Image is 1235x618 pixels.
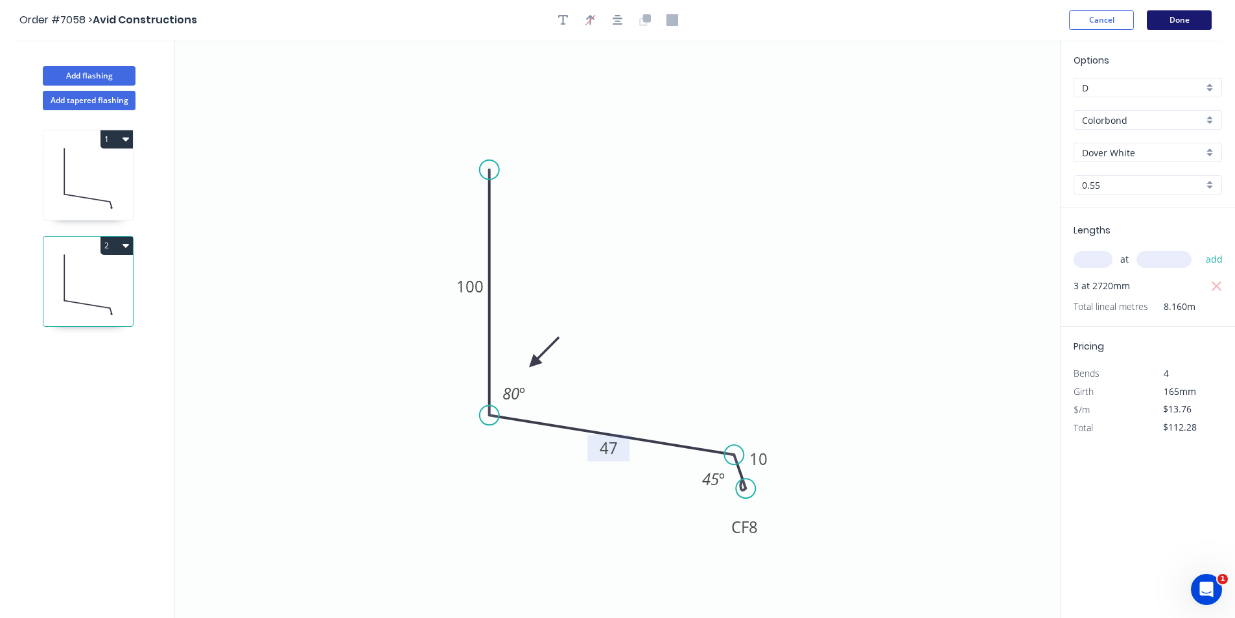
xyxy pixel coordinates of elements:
tspan: 45 [702,468,719,490]
tspan: 47 [600,437,618,458]
button: add [1199,248,1230,270]
span: 1 [1217,574,1228,584]
span: at [1120,250,1129,268]
button: 1 [100,130,133,149]
span: Total [1074,422,1093,434]
button: Cancel [1069,10,1134,30]
span: 4 [1164,367,1169,379]
span: $/m [1074,403,1090,416]
tspan: º [519,383,525,404]
tspan: CF [731,516,749,538]
button: Add flashing [43,66,135,86]
input: Thickness [1082,178,1203,192]
span: Total lineal metres [1074,298,1148,316]
span: 8.160m [1148,298,1195,316]
span: 165mm [1164,385,1196,398]
span: Pricing [1074,340,1104,353]
input: Colour [1082,146,1203,160]
span: Order #7058 > [19,12,93,27]
tspan: 8 [749,516,758,538]
tspan: º [719,468,725,490]
tspan: 10 [749,448,768,469]
tspan: 100 [456,276,484,297]
input: Material [1082,113,1203,127]
button: 2 [100,237,133,255]
button: Done [1147,10,1212,30]
span: 3 at 2720mm [1074,277,1130,295]
span: Girth [1074,385,1094,398]
span: Avid Constructions [93,12,197,27]
tspan: 80 [502,383,519,404]
iframe: Intercom live chat [1191,574,1222,605]
input: Price level [1082,81,1203,95]
svg: 0 [175,40,1060,618]
span: Lengths [1074,224,1111,237]
span: Bends [1074,367,1100,379]
span: Options [1074,54,1109,67]
button: Add tapered flashing [43,91,135,110]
